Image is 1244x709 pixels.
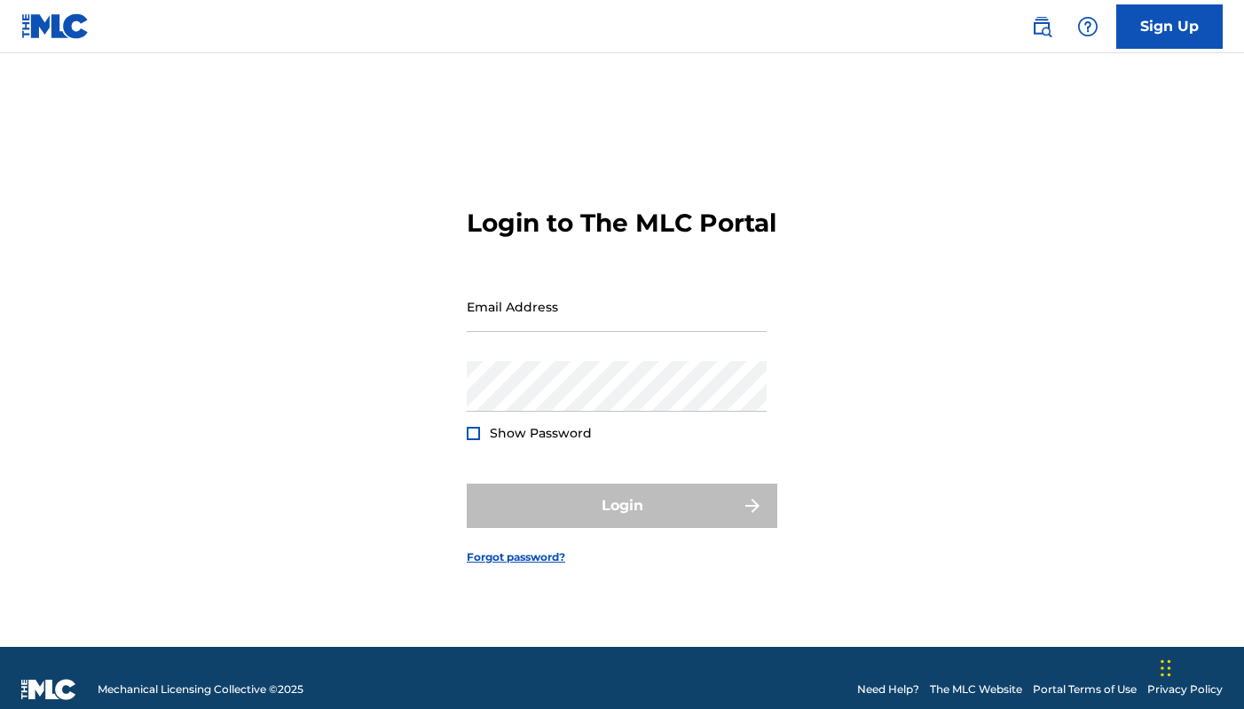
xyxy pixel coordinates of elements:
[21,679,76,700] img: logo
[21,13,90,39] img: MLC Logo
[98,681,303,697] span: Mechanical Licensing Collective © 2025
[1155,624,1244,709] iframe: Chat Widget
[857,681,919,697] a: Need Help?
[467,549,565,565] a: Forgot password?
[1031,16,1052,37] img: search
[1024,9,1059,44] a: Public Search
[1033,681,1137,697] a: Portal Terms of Use
[490,425,592,441] span: Show Password
[1077,16,1098,37] img: help
[1070,9,1106,44] div: Help
[467,208,776,239] h3: Login to The MLC Portal
[930,681,1022,697] a: The MLC Website
[1116,4,1223,49] a: Sign Up
[1161,642,1171,695] div: Drag
[1147,681,1223,697] a: Privacy Policy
